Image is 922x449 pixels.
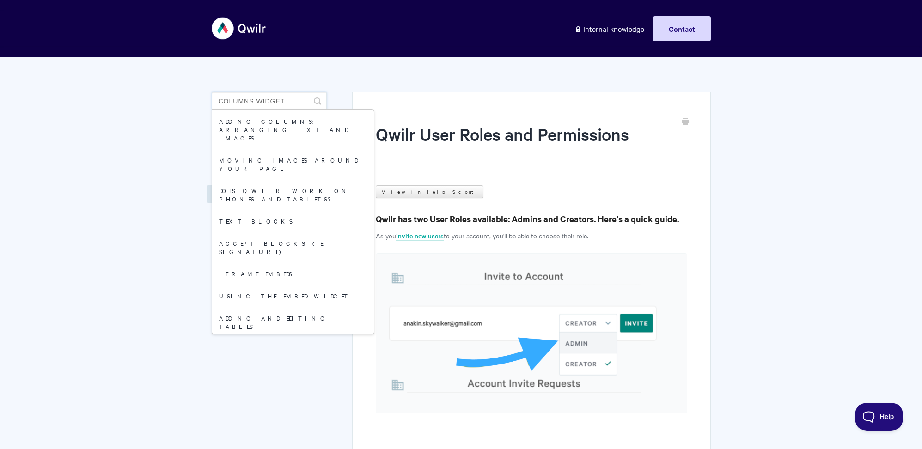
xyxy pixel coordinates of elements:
[376,253,687,413] img: file-khxbvEgcBJ.png
[376,212,687,225] h3: Qwilr has two User Roles available: Admins and Creators. Here's a quick guide.
[855,403,904,431] iframe: Toggle Customer Support
[376,185,483,198] a: View in Help Scout
[568,16,651,41] a: Internal knowledge
[212,262,374,285] a: iFrame Embeds
[212,307,374,337] a: Adding and editing tables
[207,185,294,203] a: For Account Admins
[396,231,444,241] a: invite new users
[212,92,327,110] input: Search
[212,210,374,232] a: Text Blocks
[212,179,374,210] a: Does Qwilr Work on Phones and Tablets?
[376,122,673,162] h1: Qwilr User Roles and Permissions
[212,285,374,307] a: Using the Embed Widget
[682,117,689,127] a: Print this Article
[376,230,687,241] p: As you to your account, you'll be able to choose their role.
[212,149,374,179] a: Moving images around your page
[653,16,711,41] a: Contact
[212,11,267,46] img: Qwilr Help Center
[212,110,374,149] a: Adding Columns: arranging text and images
[212,232,374,262] a: Accept Blocks (E-Signature)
